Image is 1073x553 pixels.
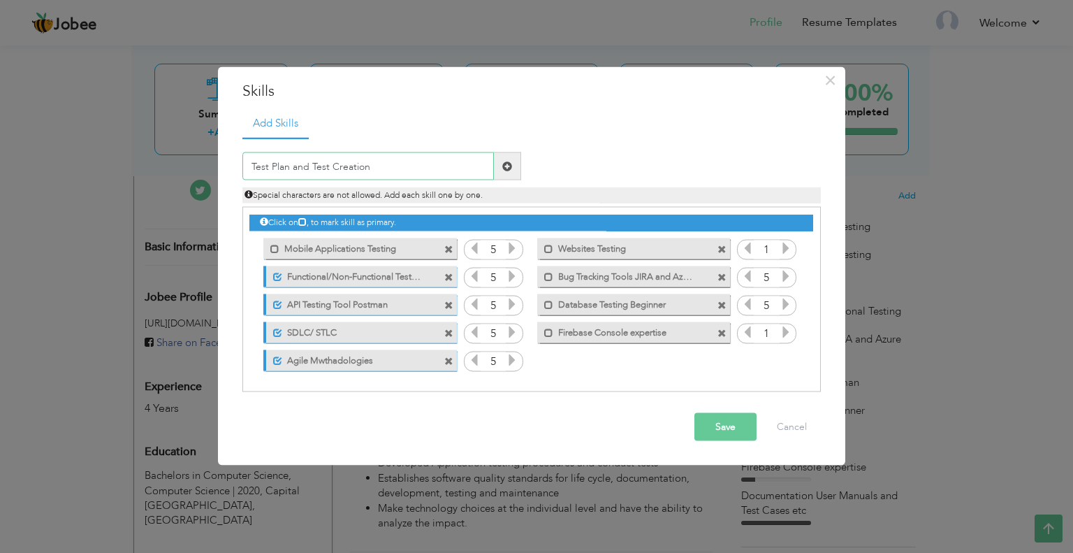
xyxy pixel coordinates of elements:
[553,266,694,283] label: Bug Tracking Tools JIRA and Azure Dev Ops
[249,215,812,231] div: Click on , to mark skill as primary.
[553,322,694,339] label: Firebase Console expertise
[694,413,757,441] button: Save
[282,266,421,283] label: Functional/Non-Functional Testing
[763,413,821,441] button: Cancel
[282,322,421,339] label: SDLC/ STLC
[553,294,694,311] label: Database Testing Beginner
[242,80,821,101] h3: Skills
[282,350,421,367] label: Agile Mwthadologies
[819,69,842,91] button: Close
[282,294,421,311] label: API Testing Tool Postman
[824,67,836,92] span: ×
[553,238,694,255] label: Websites Testing
[242,108,309,139] a: Add Skills
[244,189,483,201] span: Special characters are not allowed. Add each skill one by one.
[279,238,421,255] label: Mobile Applications Testing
